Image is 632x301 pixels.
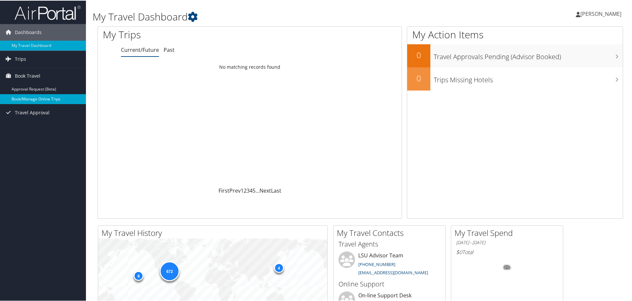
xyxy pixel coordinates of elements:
[271,186,281,194] a: Last
[407,67,623,90] a: 0Trips Missing Hotels
[15,4,81,20] img: airportal-logo.png
[103,27,270,41] h1: My Trips
[434,48,623,61] h3: Travel Approvals Pending (Advisor Booked)
[15,67,40,84] span: Book Travel
[454,227,563,238] h2: My Travel Spend
[407,44,623,67] a: 0Travel Approvals Pending (Advisor Booked)
[253,186,256,194] a: 5
[407,72,430,83] h2: 0
[229,186,241,194] a: Prev
[15,23,42,40] span: Dashboards
[576,3,628,23] a: [PERSON_NAME]
[15,104,50,120] span: Travel Approval
[256,186,259,194] span: …
[15,50,26,67] span: Trips
[337,227,445,238] h2: My Travel Contacts
[338,279,440,288] h3: Online Support
[93,9,450,23] h1: My Travel Dashboard
[247,186,250,194] a: 3
[244,186,247,194] a: 2
[580,10,621,17] span: [PERSON_NAME]
[434,71,623,84] h3: Trips Missing Hotels
[407,49,430,60] h2: 0
[456,248,558,255] h6: Total
[164,46,175,53] a: Past
[274,262,284,272] div: 4
[358,269,428,275] a: [EMAIL_ADDRESS][DOMAIN_NAME]
[335,251,444,278] li: LSU Advisor Team
[456,248,462,255] span: $0
[456,239,558,245] h6: [DATE] - [DATE]
[241,186,244,194] a: 1
[134,270,143,280] div: 8
[259,186,271,194] a: Next
[250,186,253,194] a: 4
[160,261,179,281] div: 672
[338,239,440,248] h3: Travel Agents
[121,46,159,53] a: Current/Future
[101,227,327,238] h2: My Travel History
[218,186,229,194] a: First
[98,60,402,72] td: No matching records found
[358,261,395,267] a: [PHONE_NUMBER]
[407,27,623,41] h1: My Action Items
[504,265,510,269] tspan: 0%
